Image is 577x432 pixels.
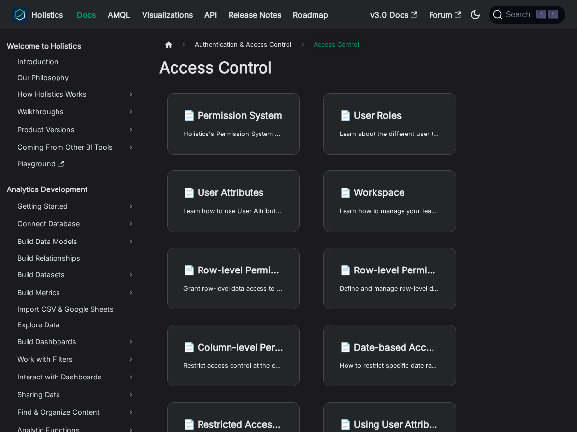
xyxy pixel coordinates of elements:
[340,418,440,430] h2: Using User Attributes in AQL
[12,7,63,23] a: HolisticsHolistics
[71,7,102,23] a: Docs
[14,318,139,332] a: Explore Data
[31,9,63,21] b: Holistics
[323,325,456,386] a: 📄️ Date-based Access ControlHow to restrict specific date ranges for different users/usergroups i...
[14,104,139,120] a: Walkthroughs
[14,198,139,214] a: Getting Started
[548,10,558,19] kbd: K
[14,157,139,171] a: Playground
[14,334,139,350] a: Build Dashboards
[183,109,284,121] h2: Permission System
[183,187,284,198] h2: User Attributes
[340,206,440,216] p: Learn how to manage your team's data access, share reports, and track progress with Holistics's w...
[340,341,440,353] h2: Date-based Access Control
[183,418,284,430] h2: Restricted Access by IP Addresses (IP Whitelisting)
[340,129,440,138] p: Learn about the different user types in Holistics and how they can help you streamline your workflow
[323,93,456,155] a: 📄️ User RolesLearn about the different user types in Holistics and how they can help you streamli...
[340,264,440,276] h2: Row-level Permission (As-code)
[183,129,284,138] p: Holistics's Permission System allows you to easily manage permission control at Data Source and D...
[14,267,139,283] a: Build Datasets
[136,7,199,23] a: Visualizations
[223,7,287,23] a: Release Notes
[14,71,139,84] a: Our Philosophy
[12,7,28,23] img: Holistics
[14,122,139,137] a: Product Versions
[14,86,139,102] a: How Holistics Works
[190,37,296,52] span: Authentication & Access Control
[340,187,440,198] h2: Workspace
[340,109,440,121] h2: User Roles
[14,234,139,249] a: Build Data Models
[287,7,334,23] a: Roadmap
[102,7,136,23] a: AMQL
[159,37,178,52] a: Home page
[159,37,464,52] nav: Breadcrumbs
[14,387,139,403] a: Sharing Data
[536,10,546,19] kbd: ⌘
[323,170,456,232] a: 📄️ WorkspaceLearn how to manage your team's data access, share reports, and track progress with H...
[14,285,139,300] a: Build Metrics
[467,7,483,23] button: Switch between dark and light mode (currently dark mode)
[4,39,139,53] a: Welcome to Holistics
[364,7,423,23] a: v3.0 Docs
[167,170,300,232] a: 📄️ User AttributesLearn how to use User Attributes in Holistics to control data access with Datas...
[14,251,139,265] a: Build Relationships
[340,284,440,293] p: Define and manage row-level data access directly in your dataset code for greater flexibility and...
[503,10,537,19] span: Search
[323,248,456,309] a: 📄️ Row-level Permission (As-code)Define and manage row-level data access directly in your dataset...
[489,6,565,24] button: Search (Command+K)
[4,183,139,196] a: Analytics Development
[183,361,284,370] p: Restrict access control at the column level with Holistics' Column-level Permission feature
[423,7,467,23] a: Forum
[159,58,464,78] h1: Access Control
[183,284,284,293] p: Grant row-level data access to users based on user's attributes data
[183,341,284,353] h2: Column-level Permission
[14,369,139,385] a: Interact with Dashboards
[167,93,300,155] a: 📄️ Permission SystemHolistics's Permission System allows you to easily manage permission control ...
[340,361,440,370] p: How to restrict specific date ranges for different users/usergroups in Holistics
[14,55,139,69] a: Introduction
[183,264,284,276] h2: Row-level Permission
[14,351,139,367] a: Work with Filters
[14,405,139,420] a: Find & Organize Content
[167,248,300,309] a: 📄️ Row-level PermissionGrant row-level data access to users based on user's attributes data
[167,325,300,386] a: 📄️ Column-level PermissionRestrict access control at the column level with Holistics' Column-leve...
[14,302,139,316] a: Import CSV & Google Sheets
[14,139,139,155] a: Coming From Other BI Tools
[183,206,284,216] p: Learn how to use User Attributes in Holistics to control data access with Dataset's Row-level Per...
[309,37,364,52] span: Access Control
[14,216,139,232] a: Connect Database
[199,7,223,23] a: API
